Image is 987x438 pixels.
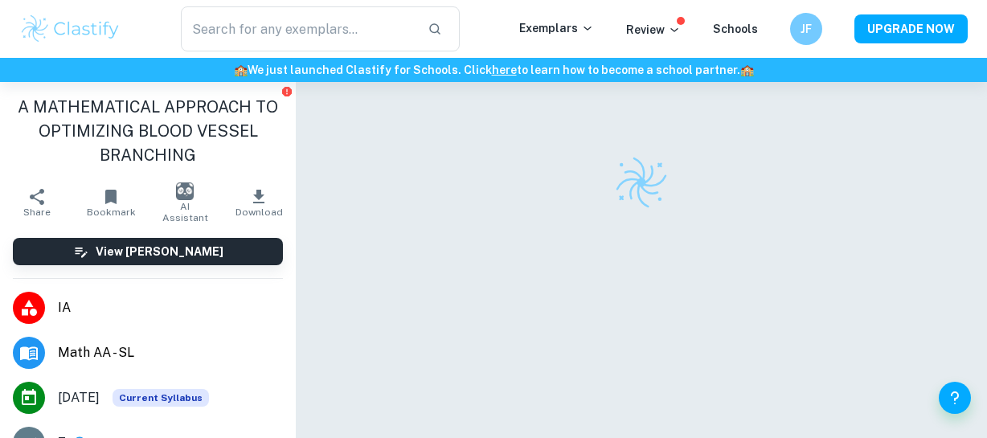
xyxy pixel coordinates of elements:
[58,298,283,317] span: IA
[113,389,209,407] div: This exemplar is based on the current syllabus. Feel free to refer to it for inspiration/ideas wh...
[13,95,283,167] h1: A MATHEMATICAL APPROACH TO OPTIMIZING BLOOD VESSEL BRANCHING
[790,13,822,45] button: JF
[158,201,212,223] span: AI Assistant
[3,61,984,79] h6: We just launched Clastify for Schools. Click to learn how to become a school partner.
[58,388,100,407] span: [DATE]
[740,63,754,76] span: 🏫
[519,19,594,37] p: Exemplars
[854,14,968,43] button: UPGRADE NOW
[235,207,283,218] span: Download
[492,63,517,76] a: here
[613,154,670,211] img: Clastify logo
[148,180,222,225] button: AI Assistant
[58,343,283,362] span: Math AA - SL
[234,63,248,76] span: 🏫
[23,207,51,218] span: Share
[13,238,283,265] button: View [PERSON_NAME]
[113,389,209,407] span: Current Syllabus
[222,180,296,225] button: Download
[797,20,816,38] h6: JF
[87,207,136,218] span: Bookmark
[939,382,971,414] button: Help and Feedback
[74,180,148,225] button: Bookmark
[19,13,121,45] img: Clastify logo
[281,85,293,97] button: Report issue
[96,243,223,260] h6: View [PERSON_NAME]
[181,6,415,51] input: Search for any exemplars...
[176,182,194,200] img: AI Assistant
[626,21,681,39] p: Review
[713,23,758,35] a: Schools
